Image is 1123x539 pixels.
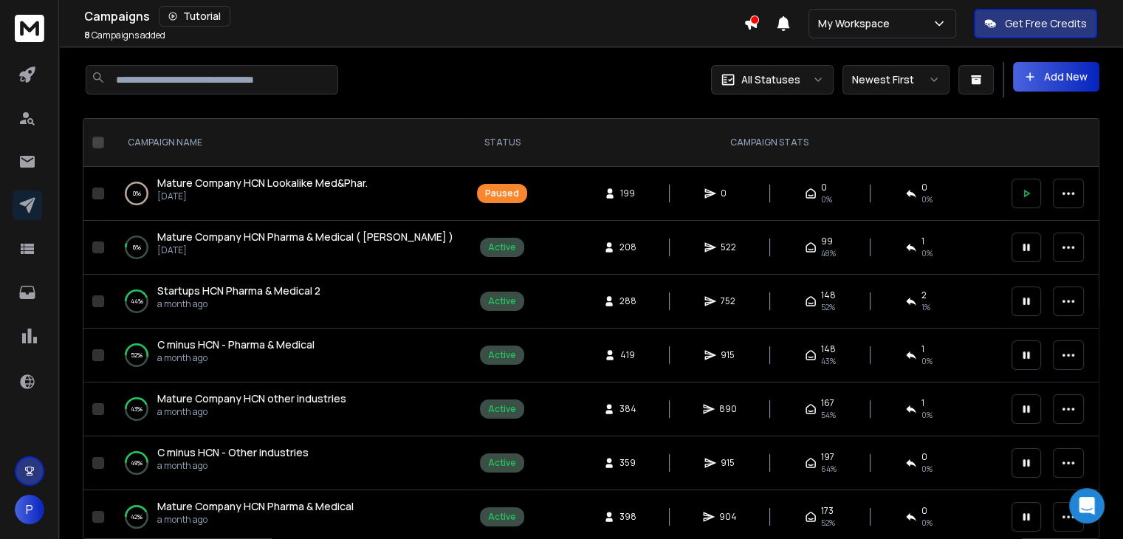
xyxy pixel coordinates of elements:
div: Campaigns [84,6,743,27]
span: 48 % [821,247,836,259]
span: 2 [921,289,927,301]
td: 44%Startups HCN Pharma & Medical 2a month ago [110,275,468,329]
span: 8 [84,29,90,41]
span: 0 [821,182,827,193]
td: 49%C minus HCN - Other industriesa month ago [110,436,468,490]
span: 1 [921,236,924,247]
td: 52%C minus HCN - Pharma & Medicala month ago [110,329,468,382]
span: 384 [619,403,636,415]
span: 0 % [921,355,933,367]
span: 199 [620,188,635,199]
a: Mature Company HCN Lookalike Med&Phar. [157,176,368,190]
p: a month ago [157,514,354,526]
span: 0 [921,451,927,463]
span: 398 [619,511,636,523]
th: CAMPAIGN STATS [536,119,1003,167]
a: Mature Company HCN Pharma & Medical ( [PERSON_NAME] ) [157,230,453,244]
p: 6 % [133,240,141,255]
th: STATUS [468,119,536,167]
p: a month ago [157,298,320,310]
span: 890 [719,403,737,415]
div: Active [488,349,516,361]
div: Active [488,403,516,415]
p: [DATE] [157,244,453,256]
div: Active [488,295,516,307]
td: 6%Mature Company HCN Pharma & Medical ( [PERSON_NAME] )[DATE] [110,221,468,275]
button: Add New [1013,62,1099,92]
span: 915 [721,457,735,469]
div: Active [488,511,516,523]
td: 0%Mature Company HCN Lookalike Med&Phar.[DATE] [110,167,468,221]
th: CAMPAIGN NAME [110,119,468,167]
span: 173 [821,505,834,517]
button: Newest First [842,65,949,95]
button: P [15,495,44,524]
span: 43 % [821,355,836,367]
span: 0 [721,188,735,199]
p: 44 % [131,294,143,309]
span: 0 % [921,463,933,475]
span: 64 % [821,463,837,475]
td: 43%Mature Company HCN other industriesa month ago [110,382,468,436]
p: a month ago [157,406,346,418]
span: 1 [921,397,924,409]
span: 0 % [921,409,933,421]
p: 49 % [131,456,142,470]
p: Campaigns added [84,30,165,41]
span: 359 [619,457,636,469]
span: 99 [821,236,833,247]
span: 0% [921,193,933,205]
p: 43 % [131,402,142,416]
span: 0 % [921,247,933,259]
p: 0 % [133,186,141,201]
p: Get Free Credits [1005,16,1087,31]
span: 52 % [821,301,835,313]
span: 208 [619,241,636,253]
span: 0 [921,182,927,193]
span: 54 % [821,409,836,421]
span: 752 [721,295,735,307]
div: Paused [485,188,519,199]
span: 419 [620,349,635,361]
button: Tutorial [159,6,230,27]
span: 904 [719,511,737,523]
span: 197 [821,451,834,463]
span: C minus HCN - Other industries [157,445,309,459]
p: 52 % [131,348,142,363]
span: 0 % [921,517,933,529]
p: a month ago [157,460,309,472]
p: My Workspace [818,16,896,31]
div: Open Intercom Messenger [1069,488,1105,523]
p: a month ago [157,352,315,364]
span: 148 [821,289,836,301]
span: 522 [721,241,736,253]
a: Mature Company HCN Pharma & Medical [157,499,354,514]
span: 148 [821,343,836,355]
span: C minus HCN - Pharma & Medical [157,337,315,351]
span: Mature Company HCN Pharma & Medical [157,499,354,513]
span: Mature Company HCN other industries [157,391,346,405]
span: 915 [721,349,735,361]
div: Active [488,241,516,253]
span: 288 [619,295,636,307]
span: 52 % [821,517,835,529]
button: Get Free Credits [974,9,1097,38]
p: All Statuses [741,72,800,87]
p: 42 % [131,509,142,524]
a: Mature Company HCN other industries [157,391,346,406]
span: 0% [821,193,832,205]
a: C minus HCN - Pharma & Medical [157,337,315,352]
span: 1 [921,343,924,355]
span: 0 [921,505,927,517]
a: C minus HCN - Other industries [157,445,309,460]
span: 1 % [921,301,930,313]
span: 167 [821,397,834,409]
div: Active [488,457,516,469]
p: [DATE] [157,190,368,202]
a: Startups HCN Pharma & Medical 2 [157,284,320,298]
